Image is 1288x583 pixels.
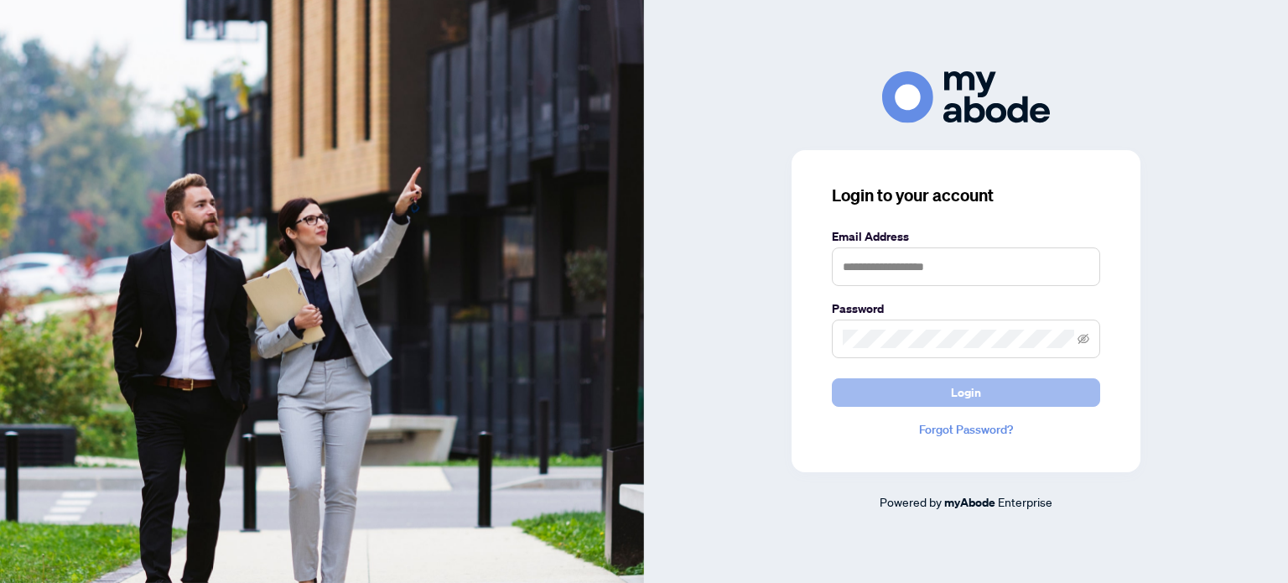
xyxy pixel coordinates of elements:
[998,494,1052,509] span: Enterprise
[882,71,1050,122] img: ma-logo
[832,378,1100,407] button: Login
[1078,333,1089,345] span: eye-invisible
[951,379,981,406] span: Login
[832,420,1100,439] a: Forgot Password?
[880,494,942,509] span: Powered by
[944,493,995,512] a: myAbode
[832,227,1100,246] label: Email Address
[832,184,1100,207] h3: Login to your account
[832,299,1100,318] label: Password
